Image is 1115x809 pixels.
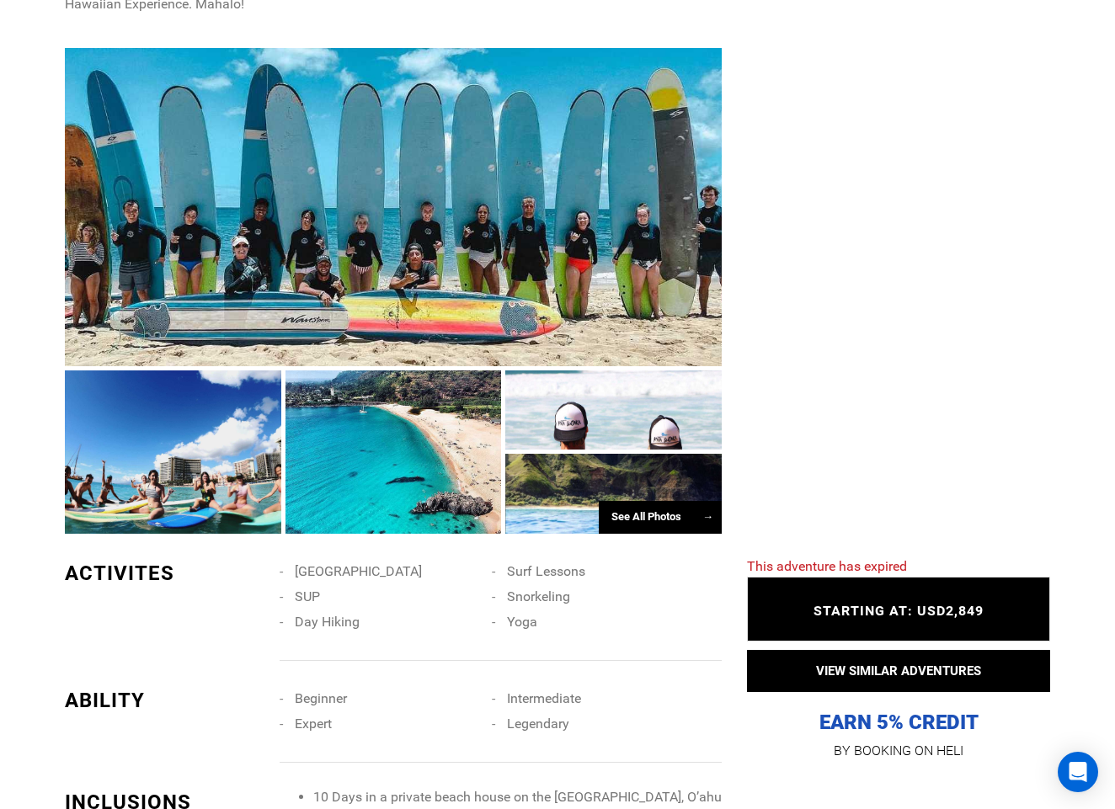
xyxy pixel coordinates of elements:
[295,563,422,579] span: [GEOGRAPHIC_DATA]
[702,510,713,523] span: →
[599,501,722,534] div: See All Photos
[507,716,569,732] span: Legendary
[747,650,1050,692] button: VIEW SIMILAR ADVENTURES
[507,563,585,579] span: Surf Lessons
[295,690,347,706] span: Beginner
[507,690,581,706] span: Intermediate
[814,604,984,620] span: STARTING AT: USD2,849
[65,559,267,588] div: ACTIVITES
[747,739,1050,763] p: BY BOOKING ON HELI
[507,614,537,630] span: Yoga
[295,716,332,732] span: Expert
[65,686,267,715] div: ABILITY
[747,559,907,575] span: This adventure has expired
[313,788,722,807] li: 10 Days in a private beach house on the [GEOGRAPHIC_DATA], O’ahu
[295,614,360,630] span: Day Hiking
[295,588,320,604] span: SUP
[507,588,570,604] span: Snorkeling
[1058,752,1098,792] div: Open Intercom Messenger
